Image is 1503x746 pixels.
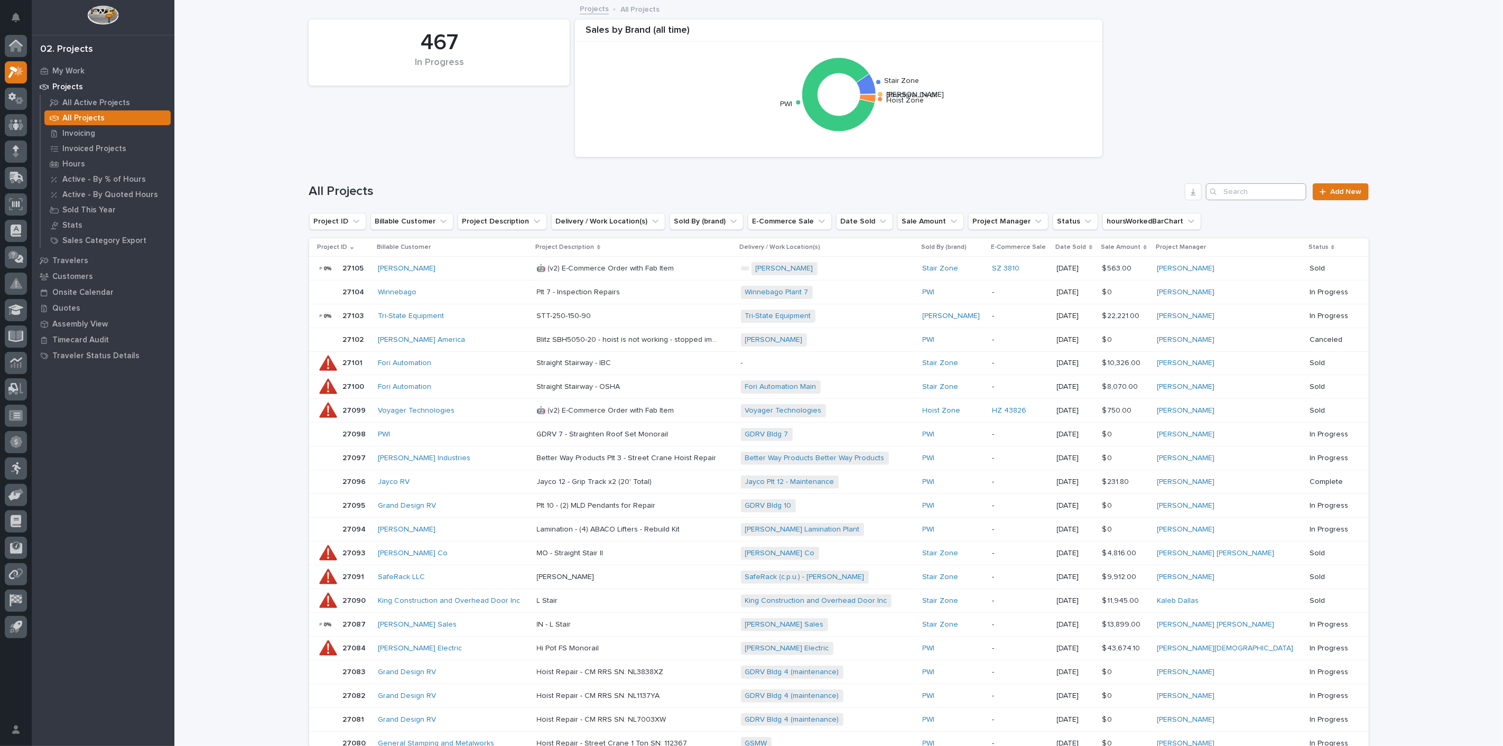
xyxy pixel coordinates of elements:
[309,565,1369,589] tr: 2709127091 SafeRack LLC [PERSON_NAME][PERSON_NAME] SafeRack (c.p.u.) - [PERSON_NAME] Stair Zone -...
[1057,406,1094,415] p: [DATE]
[1157,692,1214,701] a: [PERSON_NAME]
[886,91,937,99] text: Structural Deck
[32,300,174,316] a: Quotes
[780,101,792,108] text: PWI
[992,644,1048,653] p: -
[537,713,669,724] p: Hoist Repair - CM RRS SN: NL7003XW
[52,288,114,297] p: Onsite Calendar
[1102,404,1134,415] p: $ 750.00
[537,499,658,510] p: Plt 10 - (2) MLD Pendants for Repair
[343,380,367,391] p: 27100
[923,596,959,605] a: Stair Zone
[62,221,82,230] p: Stats
[1057,525,1094,534] p: [DATE]
[992,478,1048,487] p: -
[327,57,552,79] div: In Progress
[1157,430,1214,439] a: [PERSON_NAME]
[62,160,85,169] p: Hours
[40,44,93,55] div: 02. Projects
[1057,359,1094,368] p: [DATE]
[1057,478,1094,487] p: [DATE]
[52,351,140,361] p: Traveler Status Details
[923,668,935,677] a: PWI
[992,335,1048,344] p: -
[1102,523,1115,534] p: $ 0
[343,666,368,677] p: 27083
[1057,549,1094,558] p: [DATE]
[1310,668,1351,677] p: In Progress
[309,708,1369,732] tr: 2708127081 Grand Design RV Hoist Repair - CM RRS SN: NL7003XWHoist Repair - CM RRS SN: NL7003XW G...
[378,406,454,415] a: Voyager Technologies
[537,310,593,321] p: STT-250-150-90
[1057,620,1094,629] p: [DATE]
[1102,333,1115,344] p: $ 0
[537,642,601,653] p: Hi Pot FS Monorail
[378,288,416,297] a: Winnebago
[309,375,1369,399] tr: 2710027100 Fori Automation Straight Stairway - OSHAStraight Stairway - OSHA Fori Automation Main ...
[923,383,959,391] a: Stair Zone
[1102,713,1115,724] p: $ 0
[1310,383,1351,391] p: Sold
[1157,478,1214,487] a: [PERSON_NAME]
[537,357,614,368] p: Straight Stairway - IBC
[992,549,1048,558] p: -
[343,499,368,510] p: 27095
[378,549,448,558] a: [PERSON_NAME] Co
[1057,430,1094,439] p: [DATE]
[309,352,1369,375] tr: 2710127101 Fori Automation Straight Stairway - IBCStraight Stairway - IBC -Stair Zone -[DATE]$ 10...
[1102,642,1143,653] p: $ 43,674.10
[1102,286,1115,297] p: $ 0
[537,571,597,582] p: [PERSON_NAME]
[1102,380,1140,391] p: $ 8,070.00
[1102,547,1139,558] p: $ 4,816.00
[1102,499,1115,510] p: $ 0
[309,494,1369,518] tr: 2709527095 Grand Design RV Plt 10 - (2) MLD Pendants for RepairPlt 10 - (2) MLD Pendants for Repa...
[1057,501,1094,510] p: [DATE]
[575,25,1102,42] div: Sales by Brand (all time)
[923,288,935,297] a: PWI
[580,2,609,14] a: Projects
[343,713,367,724] p: 27081
[923,312,980,321] a: [PERSON_NAME]
[992,312,1048,321] p: -
[1102,618,1143,629] p: $ 13,899.00
[745,715,839,724] a: GDRV Bldg 4 (maintenance)
[537,404,676,415] p: 🤖 (v2) E-Commerce Order with Fab Item
[1102,594,1142,605] p: $ 11,945.00
[992,264,1019,273] a: SZ 3810
[458,213,547,230] button: Project Description
[378,644,462,653] a: [PERSON_NAME] Electric
[745,692,839,701] a: GDRV Bldg 4 (maintenance)
[992,620,1048,629] p: -
[378,573,425,582] a: SafeRack LLC
[309,518,1369,542] tr: 2709427094 [PERSON_NAME] Lamination - (4) ABACO Lifters - Rebuild KitLamination - (4) ABACO Lifte...
[537,689,662,701] p: Hoist Repair - CM RRS SN: NL1137YA
[923,573,959,582] a: Stair Zone
[745,644,829,653] a: [PERSON_NAME] Electric
[32,284,174,300] a: Onsite Calendar
[378,501,436,510] a: Grand Design RV
[992,596,1048,605] p: -
[1157,288,1214,297] a: [PERSON_NAME]
[32,79,174,95] a: Projects
[378,359,431,368] a: Fori Automation
[537,523,682,534] p: Lamination - (4) ABACO Lifters - Rebuild Kit
[62,144,126,154] p: Invoiced Projects
[1102,428,1115,439] p: $ 0
[537,547,606,558] p: MO - Straight Stair II
[370,213,453,230] button: Billable Customer
[1057,264,1094,273] p: [DATE]
[992,288,1048,297] p: -
[1157,359,1214,368] a: [PERSON_NAME]
[886,91,944,98] text: [PERSON_NAME]
[378,383,431,391] a: Fori Automation
[378,478,410,487] a: Jayco RV
[309,542,1369,565] tr: 2709327093 [PERSON_NAME] Co MO - Straight Stair IIMO - Straight Stair II [PERSON_NAME] Co Stair Z...
[1057,454,1094,463] p: [DATE]
[343,618,368,629] p: 27087
[1157,454,1214,463] a: [PERSON_NAME]
[343,475,368,487] p: 27096
[897,213,964,230] button: Sale Amount
[1206,183,1306,200] div: Search
[378,454,470,463] a: [PERSON_NAME] Industries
